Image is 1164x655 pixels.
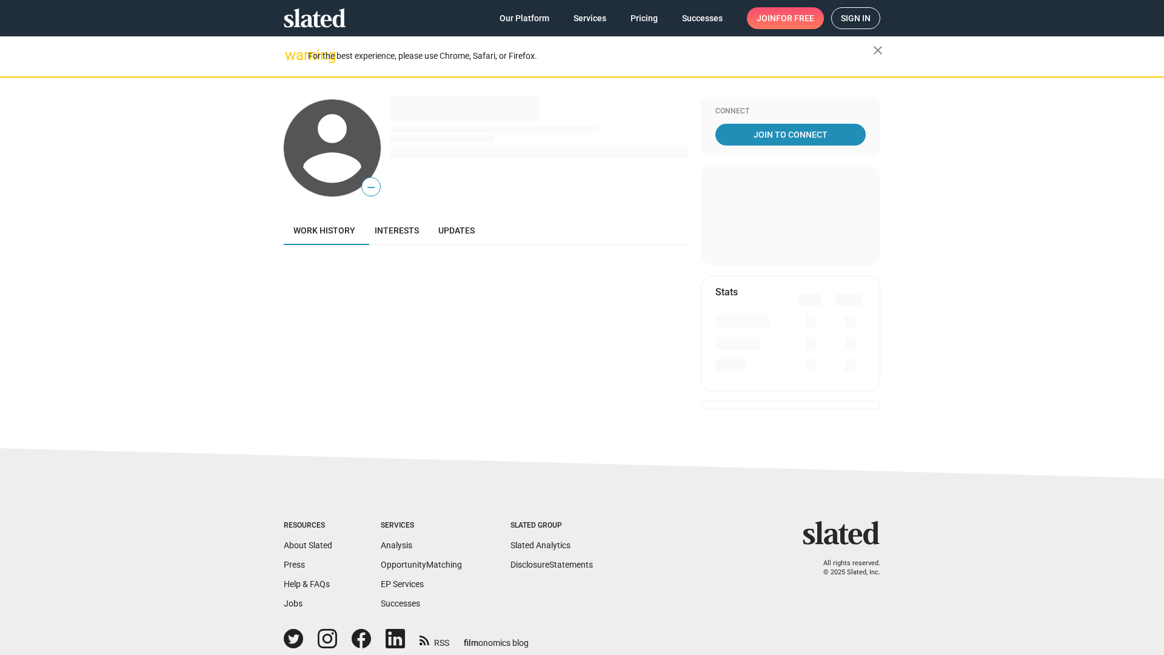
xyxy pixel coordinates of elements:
span: Pricing [630,7,658,29]
a: Interests [365,216,429,245]
span: Join To Connect [718,124,863,146]
a: Services [564,7,616,29]
a: Pricing [621,7,667,29]
a: Join To Connect [715,124,866,146]
mat-icon: warning [285,48,299,62]
span: Sign in [841,8,871,29]
a: DisclosureStatements [510,560,593,569]
div: For the best experience, please use Chrome, Safari, or Firefox. [308,48,873,64]
a: Slated Analytics [510,540,570,550]
div: Connect [715,107,866,116]
a: Updates [429,216,484,245]
a: Press [284,560,305,569]
span: for free [776,7,814,29]
span: Interests [375,226,419,235]
a: Our Platform [490,7,559,29]
span: Join [757,7,814,29]
mat-card-title: Stats [715,286,738,298]
div: Resources [284,521,332,531]
a: Successes [672,7,732,29]
a: Jobs [284,599,303,608]
mat-icon: close [871,43,885,58]
span: Work history [293,226,355,235]
span: Updates [438,226,475,235]
a: filmonomics blog [464,628,529,649]
span: — [362,180,380,195]
span: Successes [682,7,723,29]
p: All rights reserved. © 2025 Slated, Inc. [811,559,880,577]
a: About Slated [284,540,332,550]
a: Joinfor free [747,7,824,29]
span: Our Platform [500,7,549,29]
a: RSS [420,630,449,649]
a: Sign in [831,7,880,29]
a: Analysis [381,540,412,550]
div: Slated Group [510,521,593,531]
a: Work history [284,216,365,245]
span: film [464,638,478,648]
a: OpportunityMatching [381,560,462,569]
div: Services [381,521,462,531]
a: Help & FAQs [284,579,330,589]
span: Services [574,7,606,29]
a: EP Services [381,579,424,589]
a: Successes [381,599,420,608]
